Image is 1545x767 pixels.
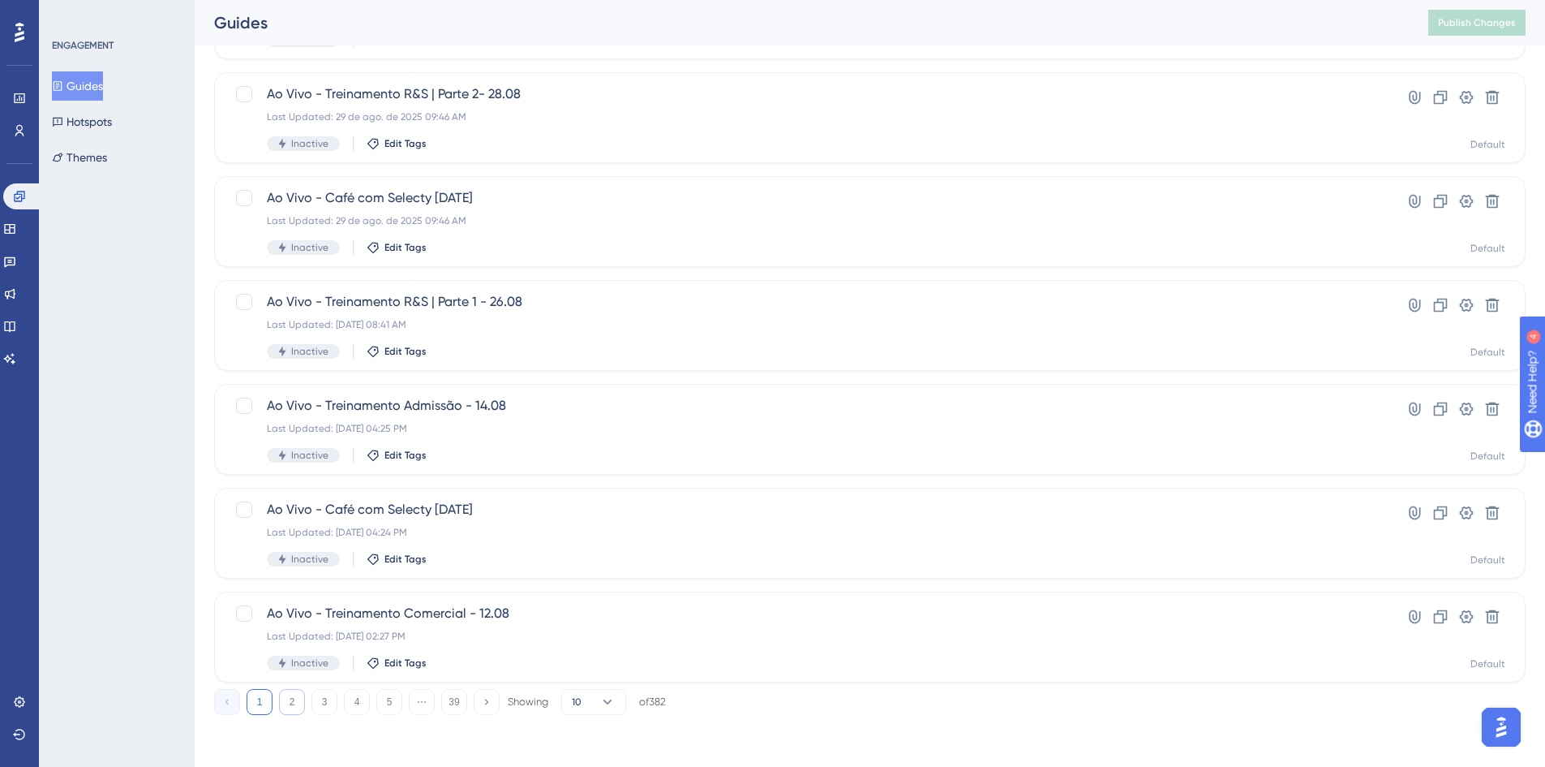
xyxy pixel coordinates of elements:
span: Ao Vivo - Café com Selecty [DATE] [267,188,1343,208]
div: Last Updated: 29 de ago. de 2025 09:46 AM [267,110,1343,123]
div: Default [1470,346,1505,359]
button: 5 [376,689,402,715]
div: ENGAGEMENT [52,39,114,52]
button: Themes [52,143,107,172]
div: Showing [508,695,548,709]
button: 3 [311,689,337,715]
div: of 382 [639,695,666,709]
div: Guides [214,11,1388,34]
span: Inactive [291,345,328,358]
button: 10 [561,689,626,715]
button: Hotspots [52,107,112,136]
span: Need Help? [38,4,101,24]
button: 39 [441,689,467,715]
span: Inactive [291,657,328,670]
button: Edit Tags [367,241,427,254]
button: Edit Tags [367,553,427,566]
button: Publish Changes [1428,10,1526,36]
div: Last Updated: [DATE] 04:24 PM [267,526,1343,539]
span: Edit Tags [384,449,427,462]
button: Edit Tags [367,657,427,670]
span: Inactive [291,137,328,150]
span: 10 [572,696,582,709]
button: ⋯ [409,689,435,715]
span: Edit Tags [384,345,427,358]
div: Last Updated: 29 de ago. de 2025 09:46 AM [267,214,1343,227]
span: Inactive [291,241,328,254]
span: Edit Tags [384,241,427,254]
button: 4 [344,689,370,715]
button: Guides [52,71,103,101]
button: 1 [247,689,273,715]
div: 4 [113,8,118,21]
div: Default [1470,138,1505,151]
span: Ao Vivo - Treinamento R&S | Parte 2- 28.08 [267,84,1343,104]
span: Inactive [291,449,328,462]
div: Default [1470,450,1505,463]
span: Ao Vivo - Café com Selecty [DATE] [267,500,1343,519]
span: Edit Tags [384,657,427,670]
div: Default [1470,657,1505,670]
button: Edit Tags [367,449,427,462]
div: Last Updated: [DATE] 04:25 PM [267,422,1343,435]
button: 2 [279,689,305,715]
span: Ao Vivo - Treinamento Admissão - 14.08 [267,396,1343,416]
div: Last Updated: [DATE] 08:41 AM [267,318,1343,331]
span: Edit Tags [384,137,427,150]
iframe: UserGuiding AI Assistant Launcher [1477,703,1526,752]
span: Ao Vivo - Treinamento R&S | Parte 1 - 26.08 [267,292,1343,312]
span: Publish Changes [1438,16,1516,29]
span: Ao Vivo - Treinamento Comercial - 12.08 [267,604,1343,623]
div: Default [1470,242,1505,255]
span: Edit Tags [384,553,427,566]
button: Edit Tags [367,137,427,150]
button: Edit Tags [367,345,427,358]
span: Inactive [291,553,328,566]
div: Last Updated: [DATE] 02:27 PM [267,630,1343,643]
div: Default [1470,554,1505,567]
